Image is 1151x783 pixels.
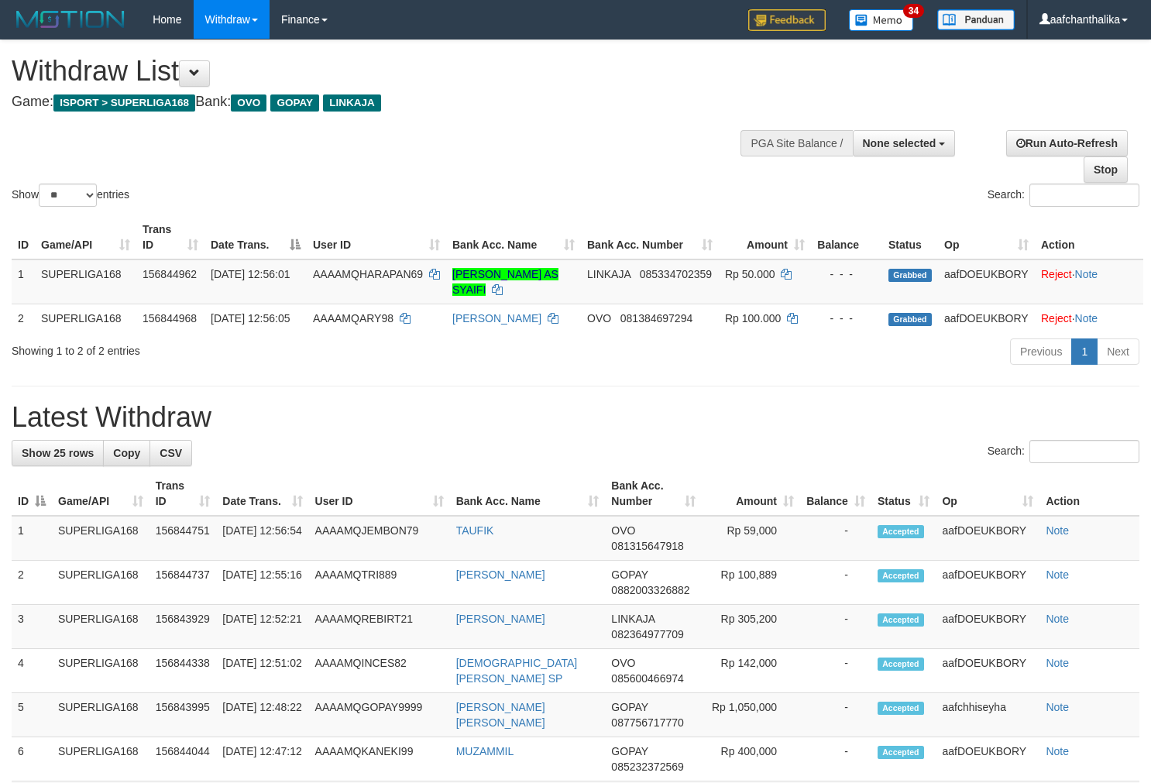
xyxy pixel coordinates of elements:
td: SUPERLIGA168 [35,304,136,332]
span: Accepted [878,569,924,582]
td: 156844737 [149,561,217,605]
span: Accepted [878,525,924,538]
td: - [800,561,871,605]
td: SUPERLIGA168 [35,259,136,304]
span: None selected [863,137,936,149]
th: Game/API: activate to sort column ascending [35,215,136,259]
span: OVO [611,657,635,669]
td: SUPERLIGA168 [52,561,149,605]
td: - [800,693,871,737]
input: Search: [1029,184,1139,207]
td: 2 [12,561,52,605]
td: 3 [12,605,52,649]
td: 156844338 [149,649,217,693]
a: Reject [1041,312,1072,325]
td: Rp 100,889 [702,561,800,605]
th: Action [1039,472,1139,516]
th: Date Trans.: activate to sort column descending [204,215,307,259]
a: MUZAMMIL [456,745,514,757]
th: Bank Acc. Name: activate to sort column ascending [446,215,581,259]
a: Note [1046,613,1069,625]
td: aafDOEUKBORY [936,516,1039,561]
td: 156844751 [149,516,217,561]
div: PGA Site Balance / [740,130,852,156]
td: SUPERLIGA168 [52,693,149,737]
span: Accepted [878,613,924,627]
td: AAAAMQJEMBON79 [309,516,450,561]
a: Next [1097,338,1139,365]
td: aafDOEUKBORY [938,259,1035,304]
th: Game/API: activate to sort column ascending [52,472,149,516]
h4: Game: Bank: [12,94,752,110]
img: Button%20Memo.svg [849,9,914,31]
td: 1 [12,516,52,561]
span: [DATE] 12:56:01 [211,268,290,280]
td: Rp 400,000 [702,737,800,781]
span: GOPAY [611,745,648,757]
td: - [800,516,871,561]
td: [DATE] 12:51:02 [216,649,308,693]
td: [DATE] 12:48:22 [216,693,308,737]
td: aafDOEUKBORY [936,649,1039,693]
td: aafDOEUKBORY [938,304,1035,332]
span: AAAAMQHARAPAN69 [313,268,423,280]
label: Search: [988,440,1139,463]
a: Note [1046,745,1069,757]
th: Trans ID: activate to sort column ascending [149,472,217,516]
th: Bank Acc. Number: activate to sort column ascending [581,215,719,259]
td: 156843929 [149,605,217,649]
span: ISPORT > SUPERLIGA168 [53,94,195,112]
th: Status: activate to sort column ascending [871,472,936,516]
td: 1 [12,259,35,304]
th: Action [1035,215,1143,259]
td: · [1035,304,1143,332]
td: [DATE] 12:55:16 [216,561,308,605]
td: AAAAMQGOPAY9999 [309,693,450,737]
a: Run Auto-Refresh [1006,130,1128,156]
span: GOPAY [611,701,648,713]
td: 4 [12,649,52,693]
img: Feedback.jpg [748,9,826,31]
span: Copy 081315647918 to clipboard [611,540,683,552]
td: 5 [12,693,52,737]
td: AAAAMQTRI889 [309,561,450,605]
span: CSV [160,447,182,459]
span: Rp 100.000 [725,312,781,325]
span: Accepted [878,702,924,715]
span: OVO [611,524,635,537]
td: 6 [12,737,52,781]
td: - [800,737,871,781]
td: [DATE] 12:56:54 [216,516,308,561]
button: None selected [853,130,956,156]
h1: Latest Withdraw [12,402,1139,433]
th: User ID: activate to sort column ascending [307,215,446,259]
th: User ID: activate to sort column ascending [309,472,450,516]
div: Showing 1 to 2 of 2 entries [12,337,468,359]
span: OVO [587,312,611,325]
td: aafchhiseyha [936,693,1039,737]
span: 34 [903,4,924,18]
td: 156844044 [149,737,217,781]
a: 1 [1071,338,1098,365]
td: AAAAMQREBIRT21 [309,605,450,649]
span: Show 25 rows [22,447,94,459]
a: Note [1046,701,1069,713]
th: ID [12,215,35,259]
th: Balance: activate to sort column ascending [800,472,871,516]
a: Reject [1041,268,1072,280]
td: aafDOEUKBORY [936,605,1039,649]
a: [PERSON_NAME] [452,312,541,325]
span: Copy 085334702359 to clipboard [640,268,712,280]
a: Note [1046,524,1069,537]
th: Amount: activate to sort column ascending [719,215,811,259]
th: Balance [811,215,882,259]
label: Show entries [12,184,129,207]
img: MOTION_logo.png [12,8,129,31]
th: Amount: activate to sort column ascending [702,472,800,516]
span: LINKAJA [611,613,655,625]
a: Note [1046,657,1069,669]
span: 156844962 [143,268,197,280]
h1: Withdraw List [12,56,752,87]
span: Copy 0882003326882 to clipboard [611,584,689,596]
td: AAAAMQINCES82 [309,649,450,693]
